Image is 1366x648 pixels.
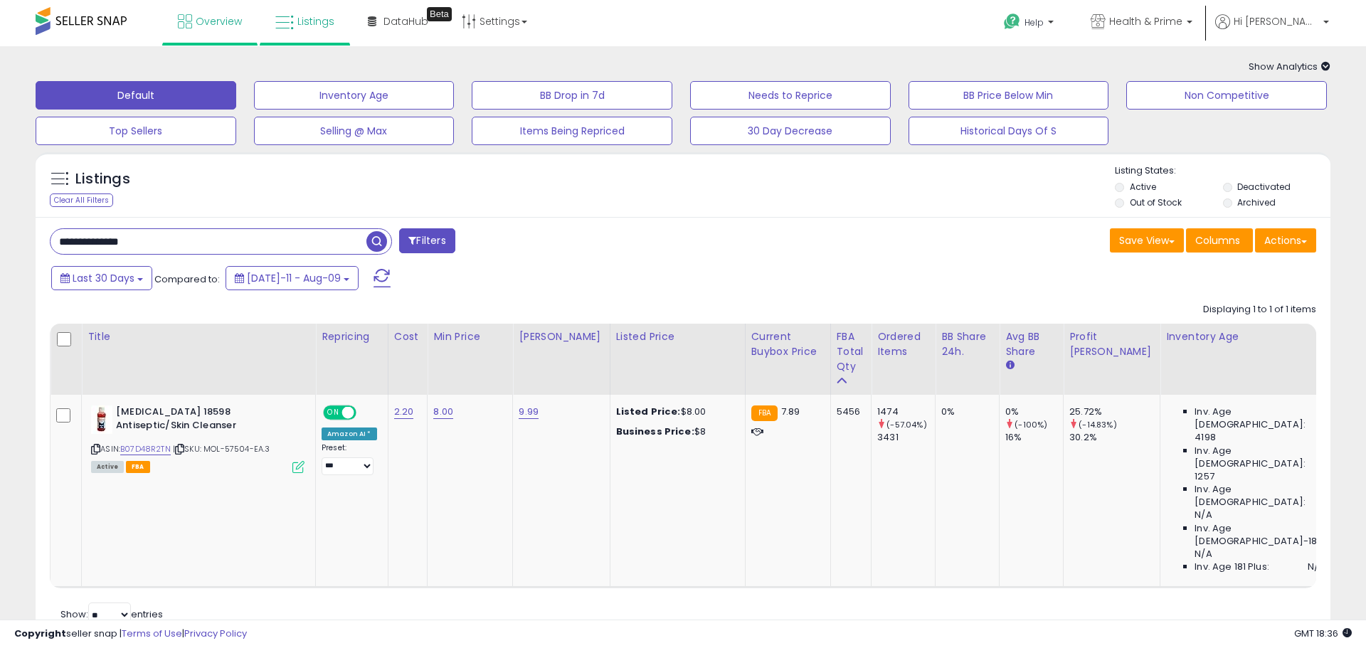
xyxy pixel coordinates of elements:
[1203,303,1316,317] div: Displaying 1 to 1 of 1 items
[1069,405,1160,418] div: 25.72%
[751,405,778,421] small: FBA
[1005,329,1057,359] div: Avg BB Share
[837,405,861,418] div: 5456
[877,405,935,418] div: 1474
[433,405,453,419] a: 8.00
[690,117,891,145] button: 30 Day Decrease
[616,425,734,438] div: $8
[1003,13,1021,31] i: Get Help
[394,405,414,419] a: 2.20
[1215,14,1329,46] a: Hi [PERSON_NAME]
[1005,359,1014,372] small: Avg BB Share.
[616,405,734,418] div: $8.00
[1195,431,1216,444] span: 4198
[154,272,220,286] span: Compared to:
[91,461,124,473] span: All listings currently available for purchase on Amazon
[173,443,270,455] span: | SKU: MOL-57504-EA.3
[1115,164,1330,178] p: Listing States:
[1186,228,1253,253] button: Columns
[1237,181,1291,193] label: Deactivated
[1130,196,1182,208] label: Out of Stock
[91,405,305,472] div: ASIN:
[1195,509,1212,521] span: N/A
[781,405,800,418] span: 7.89
[1005,431,1063,444] div: 16%
[1234,14,1319,28] span: Hi [PERSON_NAME]
[120,443,171,455] a: B07D48R2TN
[91,405,112,434] img: 31LVsuzgDqL._SL40_.jpg
[1195,405,1325,431] span: Inv. Age [DEMOGRAPHIC_DATA]:
[88,329,309,344] div: Title
[51,266,152,290] button: Last 30 Days
[36,117,236,145] button: Top Sellers
[354,407,377,419] span: OFF
[1005,405,1063,418] div: 0%
[1237,196,1276,208] label: Archived
[616,425,694,438] b: Business Price:
[1126,81,1327,110] button: Non Competitive
[1294,627,1352,640] span: 2025-09-10 18:36 GMT
[1195,445,1325,470] span: Inv. Age [DEMOGRAPHIC_DATA]:
[433,329,507,344] div: Min Price
[247,271,341,285] span: [DATE]-11 - Aug-09
[877,431,935,444] div: 3431
[837,329,866,374] div: FBA Total Qty
[297,14,334,28] span: Listings
[877,329,929,359] div: Ordered Items
[1109,14,1182,28] span: Health & Prime
[1255,228,1316,253] button: Actions
[1110,228,1184,253] button: Save View
[1195,548,1212,561] span: N/A
[36,81,236,110] button: Default
[1195,233,1240,248] span: Columns
[886,419,926,430] small: (-57.04%)
[1195,470,1214,483] span: 1257
[909,117,1109,145] button: Historical Days Of S
[122,627,182,640] a: Terms of Use
[184,627,247,640] a: Privacy Policy
[14,627,66,640] strong: Copyright
[616,405,681,418] b: Listed Price:
[427,7,452,21] div: Tooltip anchor
[322,427,377,440] div: Amazon AI *
[75,169,130,189] h5: Listings
[519,405,539,419] a: 9.99
[399,228,455,253] button: Filters
[1069,329,1154,359] div: Profit [PERSON_NAME]
[1195,561,1269,573] span: Inv. Age 181 Plus:
[383,14,428,28] span: DataHub
[1024,16,1044,28] span: Help
[14,627,247,641] div: seller snap | |
[254,81,455,110] button: Inventory Age
[472,117,672,145] button: Items Being Repriced
[690,81,891,110] button: Needs to Reprice
[322,443,377,475] div: Preset:
[1166,329,1330,344] div: Inventory Age
[992,2,1068,46] a: Help
[941,405,988,418] div: 0%
[1015,419,1047,430] small: (-100%)
[519,329,603,344] div: [PERSON_NAME]
[616,329,739,344] div: Listed Price
[751,329,825,359] div: Current Buybox Price
[50,193,113,207] div: Clear All Filters
[472,81,672,110] button: BB Drop in 7d
[322,329,382,344] div: Repricing
[909,81,1109,110] button: BB Price Below Min
[1195,522,1325,548] span: Inv. Age [DEMOGRAPHIC_DATA]-180:
[394,329,422,344] div: Cost
[254,117,455,145] button: Selling @ Max
[126,461,150,473] span: FBA
[324,407,342,419] span: ON
[1069,431,1160,444] div: 30.2%
[1308,561,1325,573] span: N/A
[1079,419,1116,430] small: (-14.83%)
[1130,181,1156,193] label: Active
[941,329,993,359] div: BB Share 24h.
[226,266,359,290] button: [DATE]-11 - Aug-09
[1249,60,1330,73] span: Show Analytics
[196,14,242,28] span: Overview
[73,271,134,285] span: Last 30 Days
[60,607,163,621] span: Show: entries
[1195,483,1325,509] span: Inv. Age [DEMOGRAPHIC_DATA]:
